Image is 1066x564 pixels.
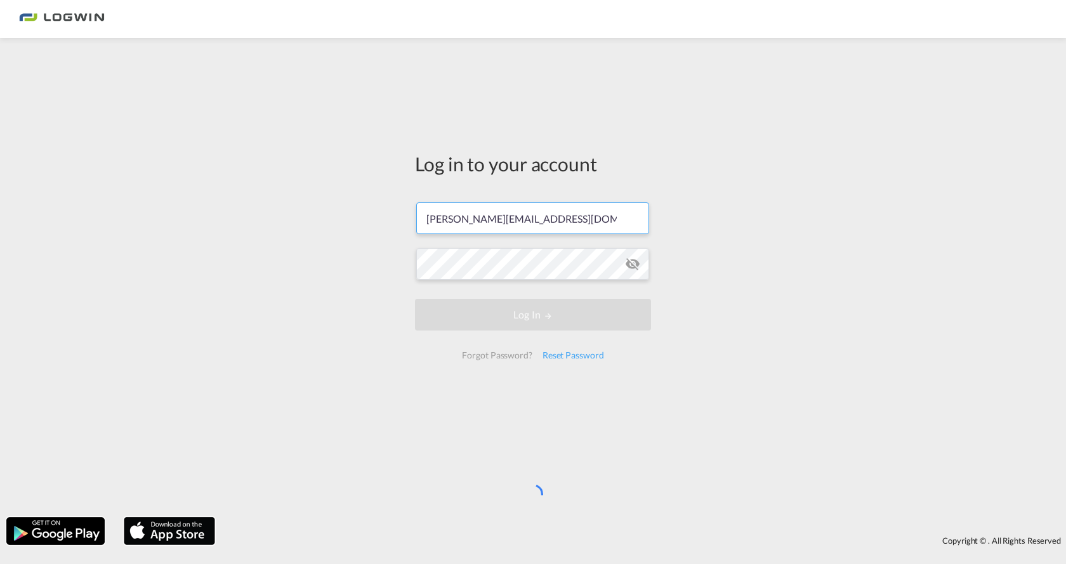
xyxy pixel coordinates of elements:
[457,344,537,367] div: Forgot Password?
[5,516,106,546] img: google.png
[221,530,1066,551] div: Copyright © . All Rights Reserved
[416,202,649,234] input: Enter email/phone number
[625,256,640,272] md-icon: icon-eye-off
[415,299,651,331] button: LOGIN
[19,5,105,34] img: bc73a0e0d8c111efacd525e4c8ad7d32.png
[415,150,651,177] div: Log in to your account
[122,516,216,546] img: apple.png
[537,344,609,367] div: Reset Password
